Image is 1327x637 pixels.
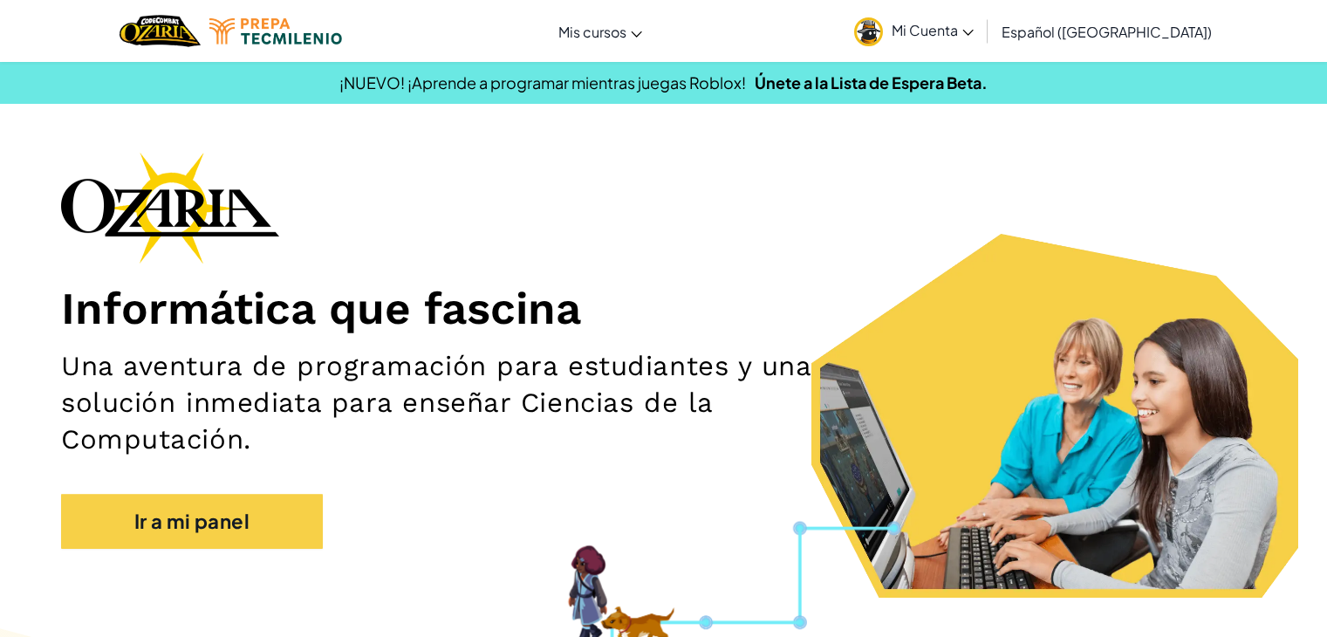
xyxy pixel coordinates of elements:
h2: Una aventura de programación para estudiantes y una solución inmediata para enseñar Ciencias de l... [61,348,868,459]
a: Mis cursos [550,8,651,55]
h1: Informática que fascina [61,281,1266,335]
a: Español ([GEOGRAPHIC_DATA]) [993,8,1221,55]
a: Ozaria by CodeCombat logo [120,13,201,49]
img: Ozaria branding logo [61,152,279,264]
span: ¡NUEVO! ¡Aprende a programar mientras juegas Roblox! [339,72,746,92]
a: Únete a la Lista de Espera Beta. [755,72,988,92]
img: Home [120,13,201,49]
span: Español ([GEOGRAPHIC_DATA]) [1002,23,1212,41]
span: Mis cursos [558,23,626,41]
a: Mi Cuenta [845,3,982,58]
a: Ir a mi panel [61,494,323,549]
span: Mi Cuenta [892,21,974,39]
img: Tecmilenio logo [209,18,342,45]
img: avatar [854,17,883,46]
